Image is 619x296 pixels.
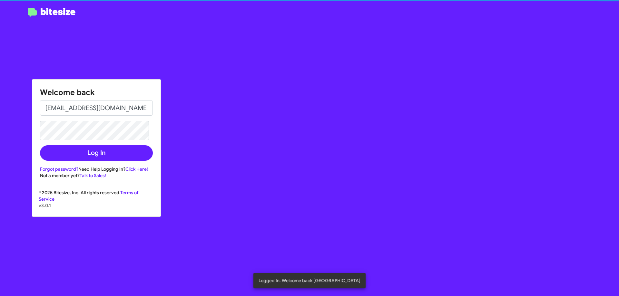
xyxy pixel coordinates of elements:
a: Forgot password? [40,166,78,172]
div: Need Help Logging In? [40,166,153,172]
a: Terms of Service [39,190,138,202]
h1: Welcome back [40,87,153,98]
input: Email address [40,100,153,116]
button: Log In [40,145,153,161]
a: Click Here! [125,166,148,172]
span: Logged In. Welcome back [GEOGRAPHIC_DATA] [259,277,360,284]
a: Talk to Sales! [80,173,106,178]
div: Not a member yet? [40,172,153,179]
div: © 2025 Bitesize, Inc. All rights reserved. [32,189,161,216]
p: v3.0.1 [39,202,154,209]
